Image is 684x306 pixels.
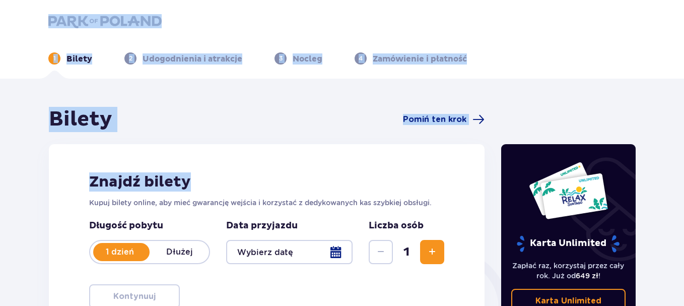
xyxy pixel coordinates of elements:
p: Zamówienie i płatność [373,53,467,65]
p: 1 [53,54,56,63]
p: Kupuj bilety online, aby mieć gwarancję wejścia i korzystać z dedykowanych kas szybkiej obsługi. [89,198,444,208]
p: Dłużej [150,247,209,258]
p: 4 [359,54,363,63]
img: Dwie karty całoroczne do Suntago z napisem 'UNLIMITED RELAX', na białym tle z tropikalnymi liśćmi... [528,161,608,220]
div: 3Nocleg [275,52,322,65]
a: Pomiń ten krok [403,113,485,126]
div: 2Udogodnienia i atrakcje [124,52,242,65]
p: Udogodnienia i atrakcje [143,53,242,65]
p: 1 dzień [90,247,150,258]
p: 2 [129,54,132,63]
span: 1 [395,244,418,260]
p: Bilety [66,53,92,65]
p: Data przyjazdu [226,220,298,232]
img: Park of Poland logo [48,14,162,28]
span: Pomiń ten krok [403,114,466,125]
div: 4Zamówienie i płatność [355,52,467,65]
button: Zmniejsz [369,240,393,264]
p: Liczba osób [369,220,424,232]
h2: Znajdź bilety [89,172,444,192]
p: Długość pobytu [89,220,210,232]
p: Zapłać raz, korzystaj przez cały rok. Już od ! [511,261,626,281]
h1: Bilety [49,107,112,132]
p: Karta Unlimited [516,235,621,253]
p: Kontynuuj [113,291,156,302]
span: 649 zł [576,272,598,280]
button: Zwiększ [420,240,444,264]
p: 3 [279,54,283,63]
div: 1Bilety [48,52,92,65]
p: Nocleg [293,53,322,65]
